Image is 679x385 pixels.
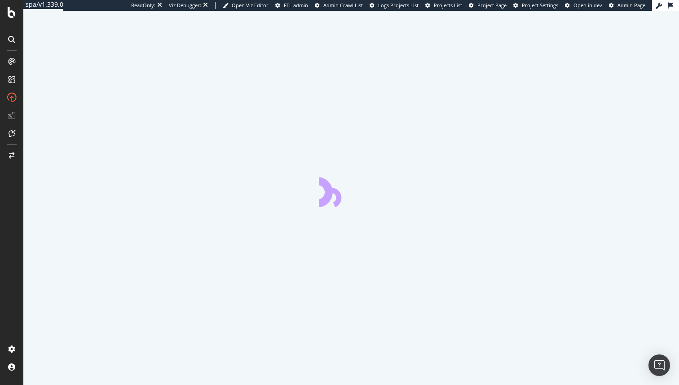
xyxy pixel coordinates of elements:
[648,354,670,376] div: Open Intercom Messenger
[169,2,201,9] div: Viz Debugger:
[232,2,269,9] span: Open Viz Editor
[573,2,602,9] span: Open in dev
[565,2,602,9] a: Open in dev
[477,2,507,9] span: Project Page
[609,2,645,9] a: Admin Page
[370,2,419,9] a: Logs Projects List
[469,2,507,9] a: Project Page
[522,2,558,9] span: Project Settings
[275,2,308,9] a: FTL admin
[131,2,155,9] div: ReadOnly:
[223,2,269,9] a: Open Viz Editor
[378,2,419,9] span: Logs Projects List
[434,2,462,9] span: Projects List
[284,2,308,9] span: FTL admin
[319,175,384,207] div: animation
[425,2,462,9] a: Projects List
[323,2,363,9] span: Admin Crawl List
[513,2,558,9] a: Project Settings
[315,2,363,9] a: Admin Crawl List
[617,2,645,9] span: Admin Page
